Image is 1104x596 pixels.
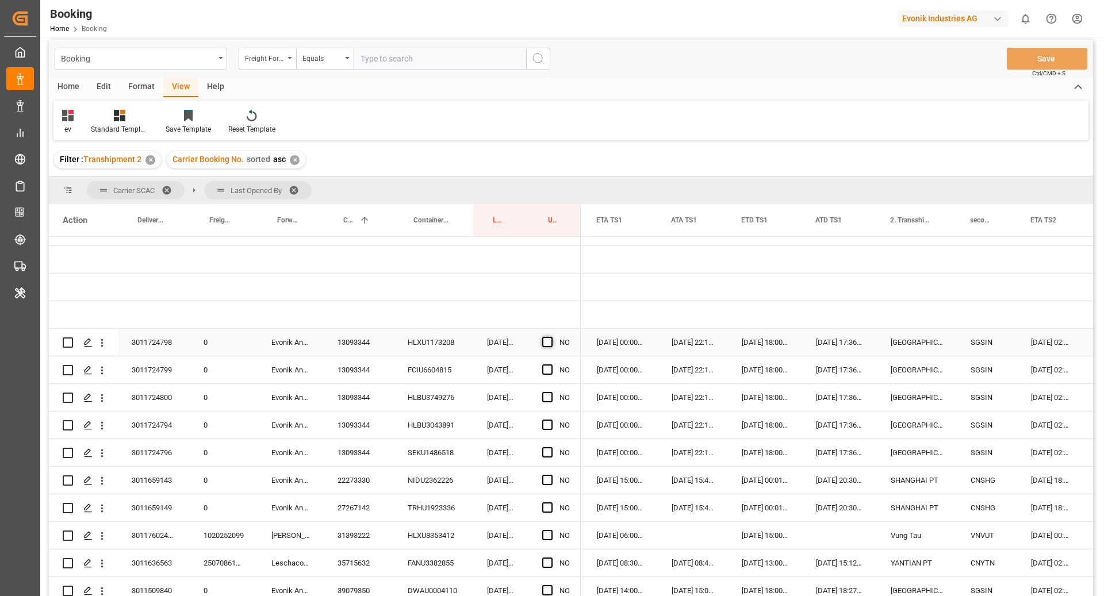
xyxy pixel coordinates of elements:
div: [DATE] 20:30:00 [802,494,877,521]
div: Press SPACE to select this row. [49,439,581,467]
div: [DATE] 17:36:00 [802,356,877,383]
span: Carrier Booking No. [172,155,244,164]
button: open menu [239,48,296,70]
div: [DATE] 06:00:00 [583,522,658,549]
div: 27267142 [324,494,394,521]
div: 3011724798 [118,329,190,356]
div: [DATE] 15:00:00 [728,522,802,549]
div: Press SPACE to select this row. [49,412,581,439]
div: [DATE] 22:19:00 [658,412,728,439]
div: [DATE] 22:19:00 [658,384,728,411]
div: Evonik Industries AG [898,10,1008,27]
div: Reset Template [228,124,275,134]
div: SGSIN [957,384,1017,411]
div: Booking [61,51,214,65]
div: 0 [190,412,258,439]
div: [DATE] 18:00:00 [728,356,802,383]
div: [DATE] 00:00:00 [583,439,658,466]
div: [DATE] 02:00:00 [1017,412,1084,439]
div: [DATE] 06:00:34 [473,329,528,356]
div: 3011724799 [118,356,190,383]
button: search button [526,48,550,70]
div: 13093344 [324,439,394,466]
div: [GEOGRAPHIC_DATA] [877,356,957,383]
div: HLBU3749276 [394,384,473,411]
div: 3011636563 [118,549,190,576]
span: sorted [247,155,270,164]
div: VNVUT [957,522,1017,549]
div: Format [120,78,163,97]
div: [DATE] 17:36:00 [802,384,877,411]
div: Booking [50,5,107,22]
div: Press SPACE to select this row. [49,329,581,356]
div: NIDU2362226 [394,467,473,494]
div: Help [198,78,233,97]
span: ETA TS2 [1030,216,1056,224]
div: Press SPACE to select this row. [49,494,581,522]
div: [DATE] 02:00:00 [1017,356,1084,383]
div: 13093344 [324,356,394,383]
div: SGSIN [957,329,1017,356]
div: [DATE] 00:00:00 [1017,522,1084,549]
div: FCIU6604815 [394,356,473,383]
div: NO [559,495,570,521]
div: Press SPACE to select this row. [49,384,581,412]
div: Evonik Antwerp [258,384,324,411]
div: [DATE] 02:00:00 [1017,549,1084,576]
div: Evonik Antwerp [258,439,324,466]
div: [DATE] 22:19:00 [658,439,728,466]
div: [DATE] 15:42:00 [658,467,728,494]
div: 1020252099 [190,522,258,549]
div: Press SPACE to select this row. [49,522,581,549]
div: SGSIN [957,439,1017,466]
div: 0 [190,356,258,383]
div: CNYTN [957,549,1017,576]
div: Home [49,78,88,97]
div: [DATE] 00:01:00 [728,467,802,494]
div: SHANGHAI PT [877,494,957,521]
div: Evonik Antwerp [258,467,324,494]
button: show 0 new notifications [1013,6,1038,32]
div: 3011659149 [118,494,190,521]
div: [GEOGRAPHIC_DATA] [877,412,957,439]
div: NO [559,329,570,356]
div: 0 [190,329,258,356]
div: Vung Tau [877,522,957,549]
div: Freight Forwarder's Reference No. [245,51,284,64]
div: NO [559,440,570,466]
div: [DATE] 02:25:46 [473,467,528,494]
span: Forwarder Name [277,216,300,224]
div: View [163,78,198,97]
button: Save [1007,48,1087,70]
span: Container No. [413,216,449,224]
div: [DATE] 22:19:00 [658,356,728,383]
span: ETD TS1 [741,216,768,224]
a: Home [50,25,69,33]
div: SEKU1486518 [394,439,473,466]
div: 0 [190,467,258,494]
div: [PERSON_NAME] [258,522,324,549]
div: [DATE] 06:00:34 [473,384,528,411]
div: [DATE] 17:36:00 [802,439,877,466]
span: Last Opened By [231,186,282,195]
div: ✕ [290,155,300,165]
div: Press SPACE to select this row. [49,274,581,301]
div: ✕ [145,155,155,165]
button: open menu [55,48,227,70]
div: CNSHG [957,494,1017,521]
span: Filter : [60,155,83,164]
div: HLBU3043891 [394,412,473,439]
div: [DATE] 15:00:00 [583,467,658,494]
div: Press SPACE to select this row. [49,301,581,329]
div: [DATE] 11:24:19 [473,522,528,549]
div: [DATE] 15:42:00 [658,494,728,521]
div: Standard Templates [91,124,148,134]
div: [DATE] 22:19:00 [658,329,728,356]
div: [DATE] 18:00:00 [728,384,802,411]
span: Transhipment 2 [83,155,141,164]
div: 13093344 [324,384,394,411]
div: Edit [88,78,120,97]
div: [DATE] 20:30:00 [802,467,877,494]
div: 3011659143 [118,467,190,494]
div: [DATE] 00:00:00 [583,329,658,356]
